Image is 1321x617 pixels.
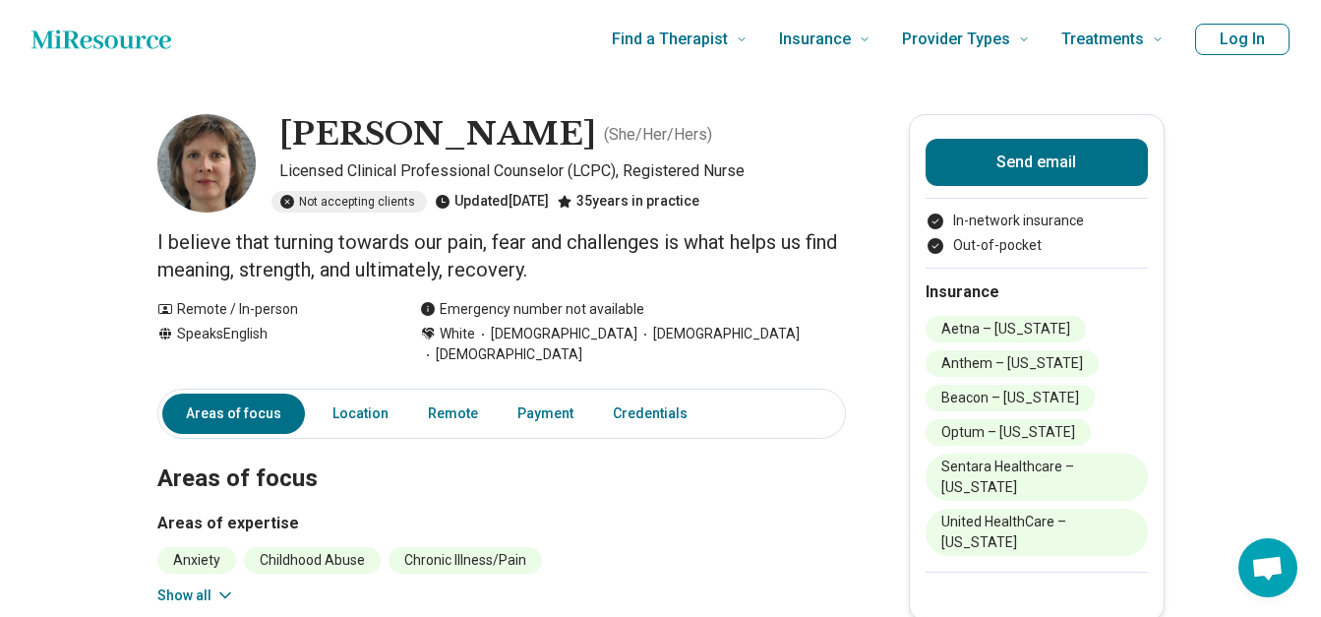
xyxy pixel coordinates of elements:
h3: Areas of expertise [157,512,846,535]
li: United HealthCare – [US_STATE] [926,509,1148,556]
a: Home page [31,20,171,59]
a: Location [321,394,400,434]
button: Log In [1195,24,1290,55]
span: [DEMOGRAPHIC_DATA] [637,324,800,344]
ul: Payment options [926,211,1148,256]
span: [DEMOGRAPHIC_DATA] [475,324,637,344]
a: Areas of focus [162,394,305,434]
span: White [440,324,475,344]
h1: [PERSON_NAME] [279,114,596,155]
li: Optum – [US_STATE] [926,419,1091,446]
p: ( She/Her/Hers ) [604,123,712,147]
a: Open chat [1238,538,1297,597]
li: In-network insurance [926,211,1148,231]
a: Payment [506,394,585,434]
p: I believe that turning towards our pain, fear and challenges is what helps us find meaning, stren... [157,228,846,283]
li: Beacon – [US_STATE] [926,385,1095,411]
li: Chronic Illness/Pain [389,547,542,574]
div: Remote / In-person [157,299,381,320]
div: Updated [DATE] [435,191,549,213]
li: Sentara Healthcare – [US_STATE] [926,454,1148,501]
div: 35 years in practice [557,191,699,213]
span: Provider Types [902,26,1010,53]
li: Anthem – [US_STATE] [926,350,1099,377]
h2: Areas of focus [157,415,846,496]
li: Anxiety [157,547,236,574]
span: Find a Therapist [612,26,728,53]
li: Aetna – [US_STATE] [926,316,1086,342]
a: Remote [416,394,490,434]
li: Childhood Abuse [244,547,381,574]
div: Emergency number not available [420,299,644,320]
img: Kirsten Herman, Licensed Clinical Professional Counselor (LCPC) [157,114,256,213]
div: Not accepting clients [271,191,427,213]
div: Speaks English [157,324,381,365]
p: Licensed Clinical Professional Counselor (LCPC), Registered Nurse [279,159,846,183]
li: Out-of-pocket [926,235,1148,256]
h2: Insurance [926,280,1148,304]
span: Treatments [1061,26,1144,53]
a: Credentials [601,394,711,434]
button: Show all [157,586,235,606]
span: [DEMOGRAPHIC_DATA] [420,344,582,365]
span: Insurance [779,26,851,53]
button: Send email [926,139,1148,186]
